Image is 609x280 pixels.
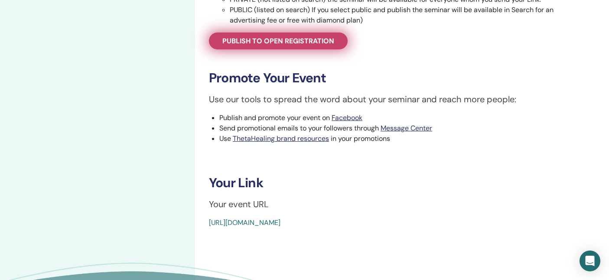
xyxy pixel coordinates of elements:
[332,113,362,122] a: Facebook
[222,36,334,46] span: Publish to open registration
[209,70,587,86] h3: Promote Your Event
[209,218,280,227] a: [URL][DOMAIN_NAME]
[209,175,587,191] h3: Your Link
[219,113,587,123] li: Publish and promote your event on
[209,93,587,106] p: Use our tools to spread the word about your seminar and reach more people:
[209,33,348,49] a: Publish to open registration
[233,134,329,143] a: ThetaHealing brand resources
[230,5,587,26] li: PUBLIC (listed on search) If you select public and publish the seminar will be available in Searc...
[209,198,587,211] p: Your event URL
[381,124,432,133] a: Message Center
[219,133,587,144] li: Use in your promotions
[219,123,587,133] li: Send promotional emails to your followers through
[580,251,600,271] div: Open Intercom Messenger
